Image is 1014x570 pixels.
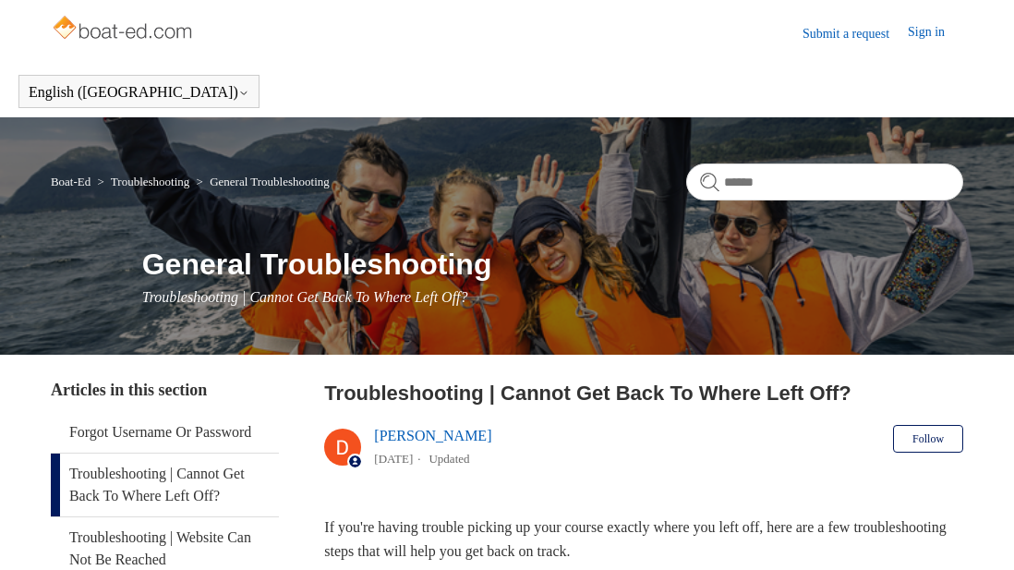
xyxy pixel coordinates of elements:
a: Troubleshooting | Cannot Get Back To Where Left Off? [51,454,279,516]
a: [PERSON_NAME] [374,428,491,443]
img: Boat-Ed Help Center home page [51,11,198,48]
a: Forgot Username Or Password [51,412,279,453]
h1: General Troubleshooting [142,242,963,286]
a: General Troubleshooting [210,175,330,188]
span: Articles in this section [51,381,207,399]
li: Troubleshooting [93,175,192,188]
time: 05/14/2024, 13:31 [374,452,413,466]
a: Sign in [908,22,963,44]
a: Submit a request [803,24,908,43]
a: Boat-Ed [51,175,91,188]
li: Updated [429,452,469,466]
h2: Troubleshooting | Cannot Get Back To Where Left Off? [324,378,963,408]
button: English ([GEOGRAPHIC_DATA]) [29,84,249,101]
li: Boat-Ed [51,175,94,188]
p: If you're having trouble picking up your course exactly where you left off, here are a few troubl... [324,515,963,563]
input: Search [686,164,963,200]
span: Troubleshooting | Cannot Get Back To Where Left Off? [142,289,468,305]
button: Follow Article [893,425,963,453]
a: Troubleshooting [111,175,189,188]
li: General Troubleshooting [193,175,330,188]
